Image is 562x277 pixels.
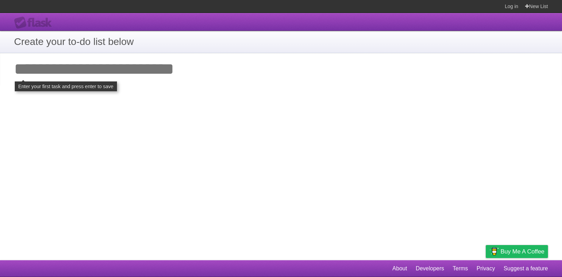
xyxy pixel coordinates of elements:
a: Developers [416,262,444,275]
a: Suggest a feature [504,262,548,275]
a: Privacy [477,262,495,275]
a: Buy me a coffee [486,245,548,258]
div: Flask [14,17,56,29]
span: Buy me a coffee [501,245,544,258]
h1: Create your to-do list below [14,34,548,49]
a: Terms [453,262,468,275]
a: About [392,262,407,275]
img: Buy me a coffee [489,245,499,257]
